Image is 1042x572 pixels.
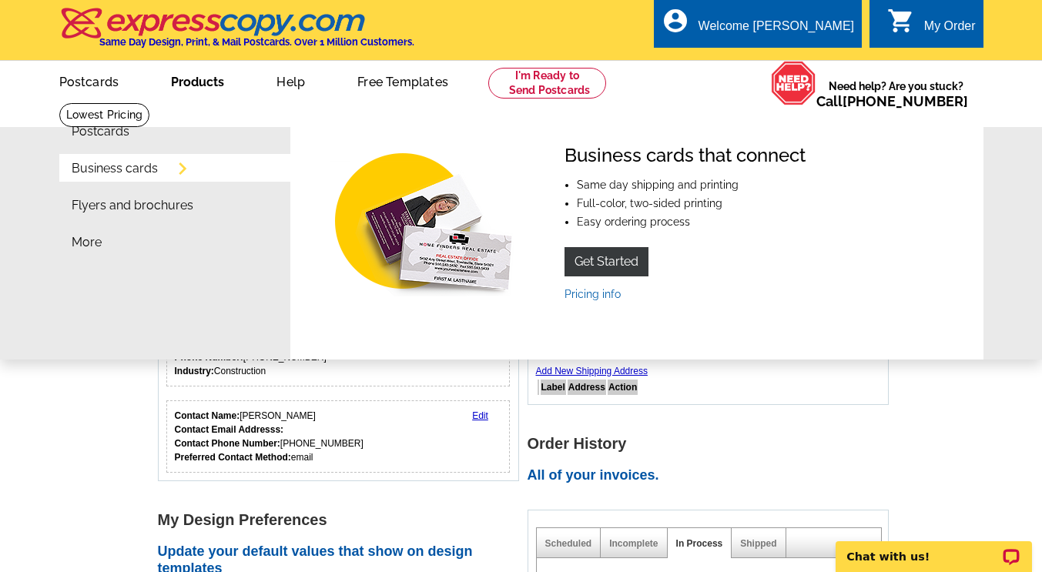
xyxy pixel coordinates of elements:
i: account_circle [662,7,689,35]
h4: Same Day Design, Print, & Mail Postcards. Over 1 Million Customers. [99,36,414,48]
a: Incomplete [609,538,658,549]
img: help [771,61,816,105]
div: [PERSON_NAME] [PHONE_NUMBER] email [175,409,364,464]
span: Call [816,93,968,109]
strong: Contact Email Addresss: [175,424,284,435]
strong: Contact Phone Number: [175,438,280,449]
h4: Business cards that connect [565,145,806,167]
th: Action [608,380,638,395]
span: Need help? Are you stuck? [816,79,976,109]
a: Get Started [565,247,648,276]
a: Help [252,62,330,99]
a: Edit [472,410,488,421]
i: shopping_cart [887,7,915,35]
li: Full-color, two-sided printing [577,198,806,209]
a: Same Day Design, Print, & Mail Postcards. Over 1 Million Customers. [59,18,414,48]
a: In Process [676,538,723,549]
li: Easy ordering process [577,216,806,227]
a: Products [146,62,249,99]
a: Shipped [740,538,776,549]
h1: My Design Preferences [158,512,528,528]
a: Postcards [35,62,144,99]
a: Add New Shipping Address [536,366,648,376]
a: Pricing info [565,288,621,300]
a: Scheduled [545,538,592,549]
a: More [72,236,102,249]
a: shopping_cart My Order [887,17,976,36]
h2: All of your invoices. [528,467,897,484]
strong: Phone Number: [175,352,243,363]
div: Who should we contact regarding order issues? [166,400,511,473]
iframe: LiveChat chat widget [826,523,1042,572]
th: Address [568,380,606,395]
a: [PHONE_NUMBER] [843,93,968,109]
a: Free Templates [333,62,473,99]
li: Same day shipping and printing [577,179,806,190]
strong: Preferred Contact Method: [175,452,291,463]
strong: Contact Name: [175,410,240,421]
strong: Industry: [175,366,214,376]
a: Postcards [72,125,129,138]
h1: Order History [528,436,897,452]
div: Welcome [PERSON_NAME] [699,19,854,41]
a: Flyers and brochures [72,199,193,212]
a: Business cards [72,162,158,175]
img: Business cards that connect [318,145,540,299]
div: My Order [924,19,976,41]
th: Label [541,380,566,395]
